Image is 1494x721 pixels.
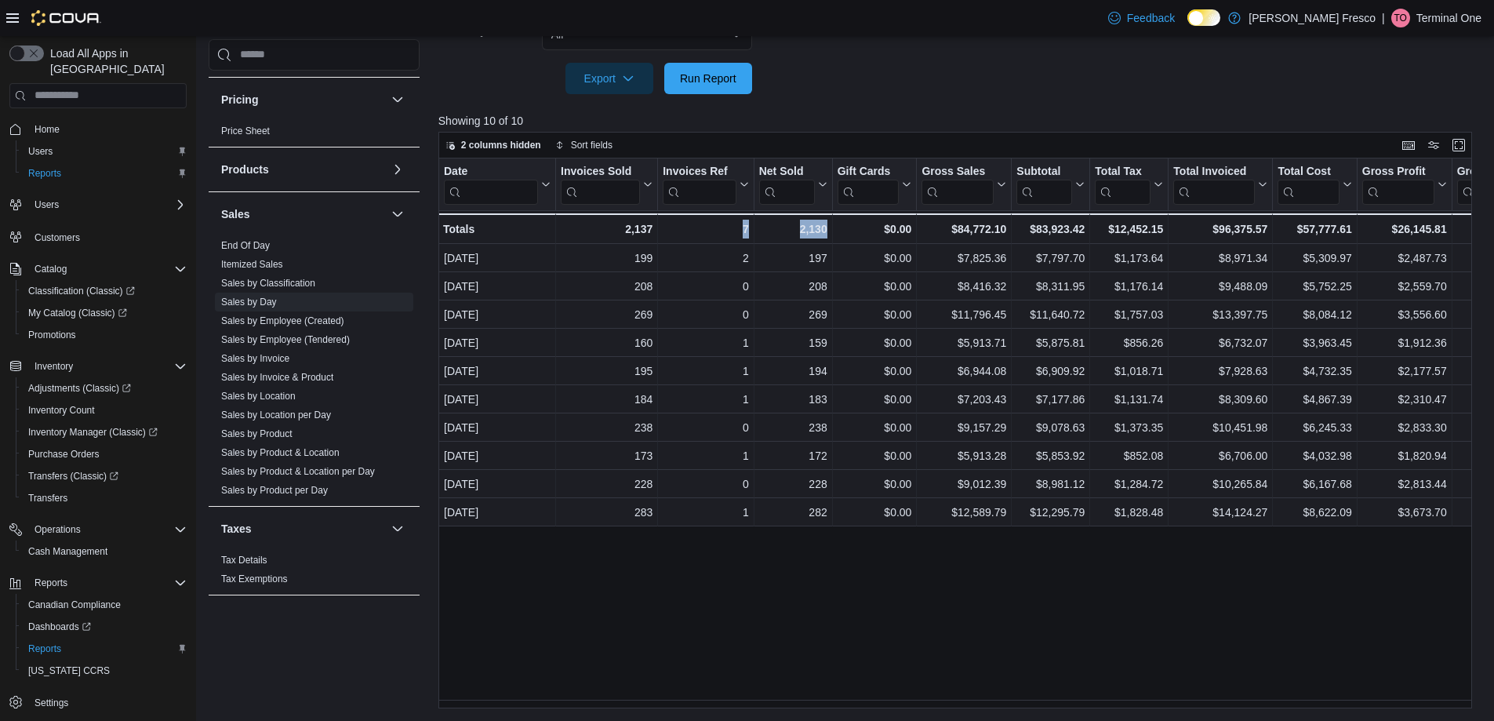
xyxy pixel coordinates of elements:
span: Settings [35,697,68,709]
span: Dashboards [22,617,187,636]
a: Promotions [22,326,82,344]
div: $2,177.57 [1362,362,1447,381]
div: $0.00 [838,333,912,352]
span: Operations [35,523,81,536]
span: Feedback [1127,10,1175,26]
button: [US_STATE] CCRS [16,660,193,682]
div: $8,311.95 [1016,277,1085,296]
div: $1,912.36 [1362,333,1447,352]
div: $1,176.14 [1095,277,1163,296]
div: 1 [663,390,748,409]
span: Promotions [28,329,76,341]
div: Total Invoiced [1173,165,1255,205]
button: Total Tax [1095,165,1163,205]
span: Inventory [35,360,73,373]
a: Transfers (Classic) [16,465,193,487]
div: 0 [663,475,748,493]
h3: Products [221,162,269,177]
span: 2 columns hidden [461,139,541,151]
div: $6,245.33 [1278,418,1351,437]
div: 0 [663,277,748,296]
div: $11,640.72 [1016,305,1085,324]
div: 0 [663,418,748,437]
div: Invoices Ref [663,165,736,205]
div: [DATE] [444,277,551,296]
div: 1 [663,446,748,465]
div: $2,310.47 [1362,390,1447,409]
span: Purchase Orders [28,448,100,461]
div: $8,416.32 [921,277,1006,296]
a: Reports [22,164,67,183]
span: Sales by Employee (Created) [221,315,344,327]
div: 1 [663,333,748,352]
button: Run Report [664,63,752,94]
div: $1,373.35 [1095,418,1163,437]
div: 195 [561,362,652,381]
span: Purchase Orders [22,445,187,464]
div: $26,145.81 [1362,220,1447,239]
span: Operations [28,520,187,539]
a: My Catalog (Classic) [22,304,133,322]
a: Itemized Sales [221,259,283,270]
button: Export [565,63,653,94]
span: Sales by Product & Location [221,446,340,459]
div: $6,944.08 [921,362,1006,381]
a: Sales by Employee (Created) [221,315,344,326]
div: Total Tax [1095,165,1150,205]
button: Users [3,194,193,216]
div: 172 [759,446,827,465]
div: $7,797.70 [1016,249,1085,268]
a: Sales by Invoice [221,353,289,364]
span: Customers [35,231,80,244]
span: Washington CCRS [22,661,187,680]
div: $2,487.73 [1362,249,1447,268]
a: Home [28,120,66,139]
span: Reports [28,643,61,655]
button: Customers [3,225,193,248]
div: [DATE] [444,305,551,324]
span: Run Report [680,71,736,86]
div: $5,853.92 [1016,446,1085,465]
div: 269 [759,305,827,324]
div: [DATE] [444,446,551,465]
span: Sales by Invoice [221,352,289,365]
div: Pricing [209,122,420,147]
button: Users [28,195,65,214]
button: Sales [221,206,385,222]
span: Sales by Product & Location per Day [221,465,375,478]
a: Feedback [1102,2,1181,34]
button: Total Cost [1278,165,1351,205]
button: Purchase Orders [16,443,193,465]
span: Export [575,63,644,94]
div: $4,732.35 [1278,362,1351,381]
div: [DATE] [444,333,551,352]
span: Cash Management [28,545,107,558]
div: [DATE] [444,249,551,268]
div: $7,177.86 [1016,390,1085,409]
span: Users [22,142,187,161]
div: $4,867.39 [1278,390,1351,409]
div: $13,397.75 [1173,305,1267,324]
div: $5,913.71 [921,333,1006,352]
a: Adjustments (Classic) [22,379,137,398]
div: $9,157.29 [921,418,1006,437]
a: Reports [22,639,67,658]
span: Reports [35,577,67,589]
button: Products [221,162,385,177]
span: Inventory Manager (Classic) [28,426,158,439]
button: Gift Cards [837,165,911,205]
button: Subtotal [1016,165,1085,205]
span: Home [28,119,187,139]
a: Sales by Classification [221,278,315,289]
button: Sort fields [549,136,619,155]
div: Date [444,165,538,180]
input: Dark Mode [1187,9,1220,26]
h3: Pricing [221,92,258,107]
span: Sales by Classification [221,277,315,289]
div: $57,777.61 [1278,220,1351,239]
div: [DATE] [444,475,551,493]
button: Pricing [388,90,407,109]
button: Net Sold [758,165,827,205]
button: Home [3,118,193,140]
span: Inventory Count [22,401,187,420]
